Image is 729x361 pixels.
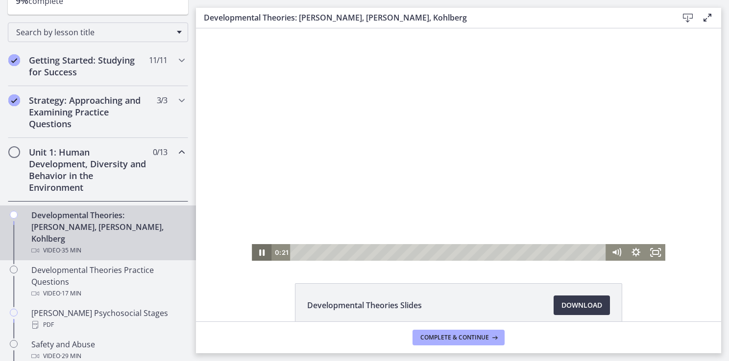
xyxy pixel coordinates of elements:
span: Complete & continue [420,334,489,341]
div: Video [31,288,184,299]
h2: Getting Started: Studying for Success [29,54,148,78]
span: 0 / 13 [153,146,167,158]
span: 11 / 11 [149,54,167,66]
button: Mute [411,216,430,232]
span: · 17 min [60,288,81,299]
div: PDF [31,319,184,331]
h2: Unit 1: Human Development, Diversity and Behavior in the Environment [29,146,148,193]
div: [PERSON_NAME] Psychosocial Stages [31,307,184,331]
iframe: Video Lesson [196,28,721,261]
span: Download [561,299,602,311]
div: Developmental Theories: [PERSON_NAME], [PERSON_NAME], Kohlberg [31,209,184,256]
span: · 35 min [60,245,81,256]
span: Search by lesson title [16,27,172,38]
div: Search by lesson title [8,23,188,42]
button: Complete & continue [413,330,505,345]
span: Developmental Theories Slides [307,299,422,311]
button: Fullscreen [450,216,469,232]
i: Completed [8,94,20,106]
div: Developmental Theories Practice Questions [31,264,184,299]
a: Download [554,295,610,315]
h2: Strategy: Approaching and Examining Practice Questions [29,94,148,130]
span: 3 / 3 [157,94,167,106]
button: Show settings menu [430,216,450,232]
h3: Developmental Theories: [PERSON_NAME], [PERSON_NAME], Kohlberg [204,12,662,23]
div: Video [31,245,184,256]
i: Completed [8,54,20,66]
